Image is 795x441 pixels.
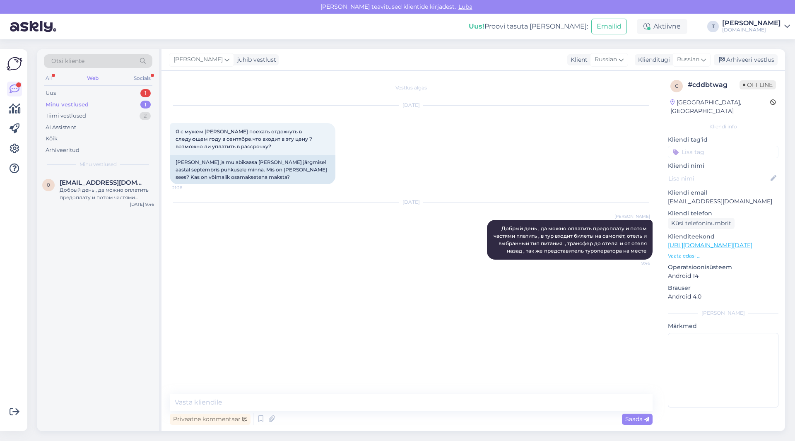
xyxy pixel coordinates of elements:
[170,198,653,206] div: [DATE]
[722,27,781,33] div: [DOMAIN_NAME]
[668,197,778,206] p: [EMAIL_ADDRESS][DOMAIN_NAME]
[60,179,146,186] span: 02041975@rambler.ru
[675,83,679,89] span: c
[173,55,223,64] span: [PERSON_NAME]
[677,55,699,64] span: Russian
[668,252,778,260] p: Vaata edasi ...
[567,55,588,64] div: Klient
[625,415,649,423] span: Saada
[668,292,778,301] p: Android 4.0
[668,263,778,272] p: Operatsioonisüsteem
[635,55,670,64] div: Klienditugi
[46,135,58,143] div: Kõik
[707,21,719,32] div: T
[740,80,776,89] span: Offline
[170,101,653,109] div: [DATE]
[668,174,769,183] input: Lisa nimi
[51,57,84,65] span: Otsi kliente
[44,73,53,84] div: All
[591,19,627,34] button: Emailid
[7,56,22,72] img: Askly Logo
[668,232,778,241] p: Klienditeekond
[46,123,76,132] div: AI Assistent
[46,112,86,120] div: Tiimi vestlused
[132,73,152,84] div: Socials
[668,241,752,249] a: [URL][DOMAIN_NAME][DATE]
[456,3,475,10] span: Luba
[79,161,117,168] span: Minu vestlused
[637,19,687,34] div: Aktiivne
[595,55,617,64] span: Russian
[60,186,154,201] div: Добрый день , да можно оплатить предоплату и потом частями платить , в тур входит билеты на самол...
[668,218,735,229] div: Küsi telefoninumbrit
[670,98,770,116] div: [GEOGRAPHIC_DATA], [GEOGRAPHIC_DATA]
[46,146,79,154] div: Arhiveeritud
[85,73,100,84] div: Web
[722,20,781,27] div: [PERSON_NAME]
[668,209,778,218] p: Kliendi telefon
[668,322,778,330] p: Märkmed
[688,80,740,90] div: # cddbtwag
[170,155,335,184] div: [PERSON_NAME] ja mu abikaasa [PERSON_NAME] järgmisel aastal septembris puhkusele minna. Mis on [P...
[46,89,56,97] div: Uus
[668,188,778,197] p: Kliendi email
[668,135,778,144] p: Kliendi tag'id
[234,55,276,64] div: juhib vestlust
[668,272,778,280] p: Android 14
[614,213,650,219] span: [PERSON_NAME]
[619,260,650,266] span: 9:46
[494,225,648,254] span: Добрый день , да можно оплатить предоплату и потом частями платить , в тур входит билеты на самол...
[47,182,50,188] span: 0
[714,54,778,65] div: Arhiveeri vestlus
[668,146,778,158] input: Lisa tag
[668,284,778,292] p: Brauser
[170,414,251,425] div: Privaatne kommentaar
[172,185,203,191] span: 21:28
[46,101,89,109] div: Minu vestlused
[140,112,151,120] div: 2
[130,201,154,207] div: [DATE] 9:46
[176,128,312,149] span: Я с мужем [PERSON_NAME] поехать отдохнуть в следующем году в сентябре.что входит в эту цену ?возм...
[668,123,778,130] div: Kliendi info
[140,89,151,97] div: 1
[722,20,790,33] a: [PERSON_NAME][DOMAIN_NAME]
[668,161,778,170] p: Kliendi nimi
[469,22,588,31] div: Proovi tasuta [PERSON_NAME]:
[170,84,653,92] div: Vestlus algas
[469,22,484,30] b: Uus!
[140,101,151,109] div: 1
[668,309,778,317] div: [PERSON_NAME]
